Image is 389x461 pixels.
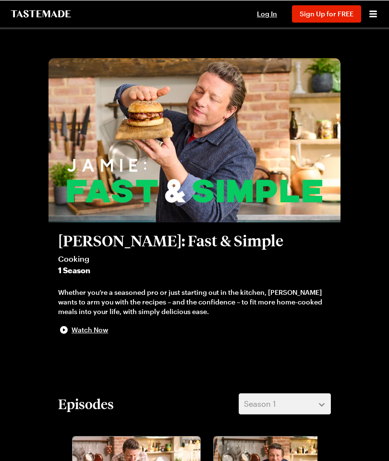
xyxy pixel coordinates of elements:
[367,7,379,20] button: Open menu
[58,264,331,276] span: 1 Season
[58,231,331,335] button: [PERSON_NAME]: Fast & SimpleCooking1 SeasonWhether you’re a seasoned pro or just starting out in ...
[300,9,353,17] span: Sign Up for FREE
[244,398,276,409] span: Season 1
[49,58,340,222] img: Jamie Oliver: Fast & Simple
[292,5,361,22] button: Sign Up for FREE
[58,231,331,249] h2: [PERSON_NAME]: Fast & Simple
[58,253,331,264] span: Cooking
[72,325,108,334] span: Watch Now
[10,10,72,17] a: To Tastemade Home Page
[257,9,277,17] span: Log In
[58,395,114,412] h2: Episodes
[58,287,331,316] div: Whether you’re a seasoned pro or just starting out in the kitchen, [PERSON_NAME] wants to arm you...
[239,393,331,414] button: Season 1
[248,9,286,18] button: Log In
